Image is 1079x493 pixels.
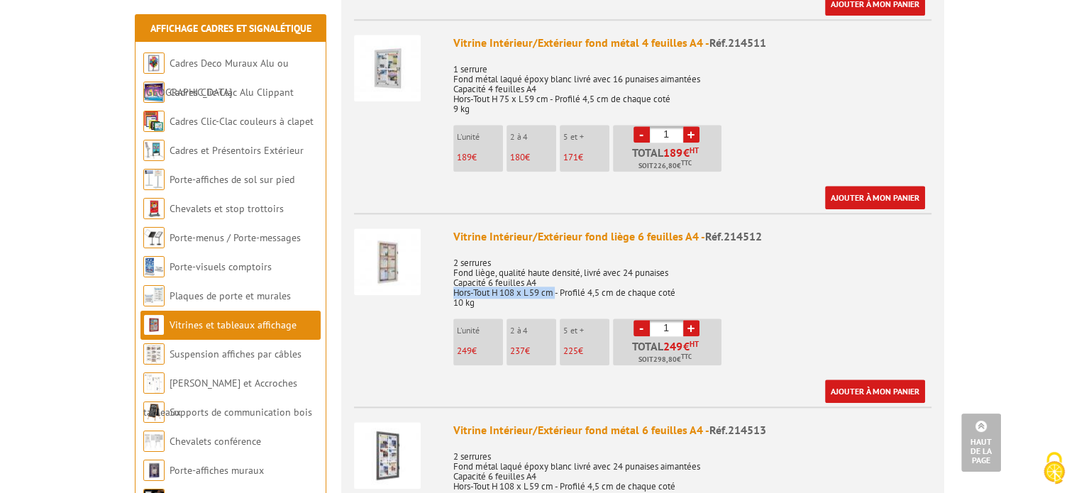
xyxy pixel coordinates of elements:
[683,126,699,143] a: +
[143,343,165,365] img: Suspension affiches par câbles
[563,346,609,356] p: €
[143,140,165,161] img: Cadres et Présentoirs Extérieur
[510,132,556,142] p: 2 à 4
[457,346,503,356] p: €
[616,340,721,365] p: Total
[457,132,503,142] p: L'unité
[170,318,297,331] a: Vitrines et tableaux affichage
[510,326,556,336] p: 2 à 4
[354,422,421,489] img: Vitrine Intérieur/Extérieur fond métal 6 feuilles A4
[143,460,165,481] img: Porte-affiches muraux
[1029,445,1079,493] button: Cookies (fenêtre modale)
[170,464,264,477] a: Porte-affiches muraux
[143,377,297,419] a: [PERSON_NAME] et Accroches tableaux
[825,380,925,403] a: Ajouter à mon panier
[170,406,312,419] a: Supports de communication bois
[510,151,525,163] span: 180
[457,345,472,357] span: 249
[354,35,421,101] img: Vitrine Intérieur/Extérieur fond métal 4 feuilles A4
[354,228,421,295] img: Vitrine Intérieur/Extérieur fond liège 6 feuilles A4
[170,115,314,128] a: Cadres Clic-Clac couleurs à clapet
[690,145,699,155] sup: HT
[709,423,766,437] span: Réf.214513
[510,345,525,357] span: 237
[150,22,311,35] a: Affichage Cadres et Signalétique
[510,346,556,356] p: €
[616,147,721,172] p: Total
[563,151,578,163] span: 171
[690,339,699,349] sup: HT
[143,169,165,190] img: Porte-affiches de sol sur pied
[663,340,683,352] span: 249
[681,353,692,360] sup: TTC
[825,186,925,209] a: Ajouter à mon panier
[170,202,284,215] a: Chevalets et stop trottoirs
[170,144,304,157] a: Cadres et Présentoirs Extérieur
[663,147,683,158] span: 189
[510,153,556,162] p: €
[170,348,301,360] a: Suspension affiches par câbles
[638,354,692,365] span: Soit €
[143,227,165,248] img: Porte-menus / Porte-messages
[170,86,294,99] a: Cadres Clic-Clac Alu Clippant
[705,229,762,243] span: Réf.214512
[961,414,1001,472] a: Haut de la page
[453,248,931,308] p: 2 serrures Fond liège, qualité haute densité, livré avec 24 punaises Capacité 6 feuilles A4 Hors-...
[457,153,503,162] p: €
[170,173,294,186] a: Porte-affiches de sol sur pied
[170,260,272,273] a: Porte-visuels comptoirs
[143,314,165,336] img: Vitrines et tableaux affichage
[563,326,609,336] p: 5 et +
[457,326,503,336] p: L'unité
[143,285,165,306] img: Plaques de porte et murales
[143,372,165,394] img: Cimaises et Accroches tableaux
[143,256,165,277] img: Porte-visuels comptoirs
[143,111,165,132] img: Cadres Clic-Clac couleurs à clapet
[563,132,609,142] p: 5 et +
[453,422,931,438] div: Vitrine Intérieur/Extérieur fond métal 6 feuilles A4 -
[143,198,165,219] img: Chevalets et stop trottoirs
[683,340,690,352] span: €
[653,354,677,365] span: 298,80
[633,126,650,143] a: -
[170,435,261,448] a: Chevalets conférence
[453,35,931,51] div: Vitrine Intérieur/Extérieur fond métal 4 feuilles A4 -
[143,52,165,74] img: Cadres Deco Muraux Alu ou Bois
[563,345,578,357] span: 225
[638,160,692,172] span: Soit €
[170,289,291,302] a: Plaques de porte et murales
[1036,450,1072,486] img: Cookies (fenêtre modale)
[653,160,677,172] span: 226,80
[681,159,692,167] sup: TTC
[633,320,650,336] a: -
[563,153,609,162] p: €
[143,57,289,99] a: Cadres Deco Muraux Alu ou [GEOGRAPHIC_DATA]
[709,35,766,50] span: Réf.214511
[143,431,165,452] img: Chevalets conférence
[683,147,690,158] span: €
[170,231,301,244] a: Porte-menus / Porte-messages
[683,320,699,336] a: +
[457,151,472,163] span: 189
[453,228,931,245] div: Vitrine Intérieur/Extérieur fond liège 6 feuilles A4 -
[453,55,931,114] p: 1 serrure Fond métal laqué époxy blanc livré avec 16 punaises aimantées Capacité 4 feuilles A4 Ho...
